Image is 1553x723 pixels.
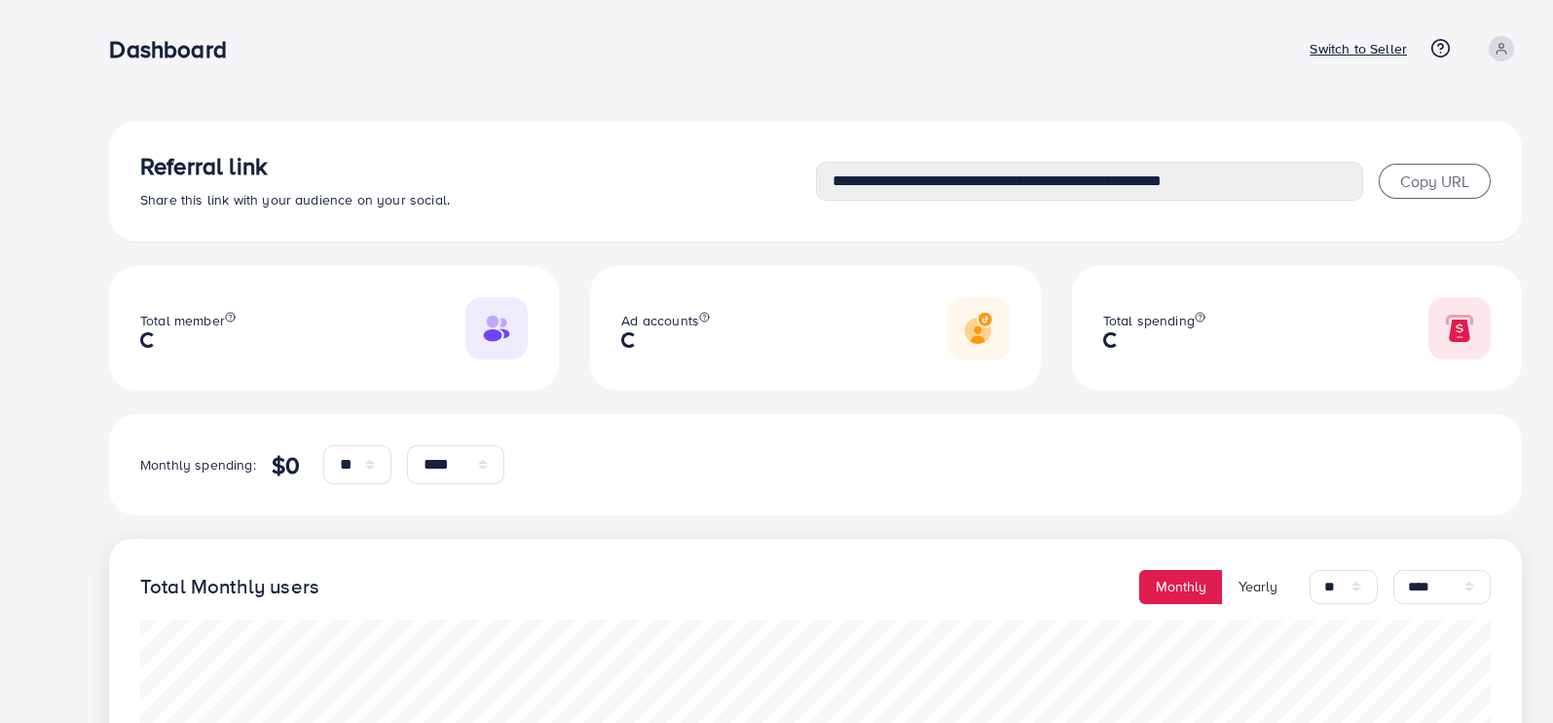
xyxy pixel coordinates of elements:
[140,152,816,180] h3: Referral link
[465,297,528,360] img: Responsive image
[947,297,1010,360] img: Responsive image
[140,575,319,599] h4: Total Monthly users
[1139,570,1223,604] button: Monthly
[1222,570,1294,604] button: Yearly
[140,190,450,209] span: Share this link with your audience on your social.
[1103,311,1195,330] span: Total spending
[621,311,699,330] span: Ad accounts
[109,35,241,63] h3: Dashboard
[1310,37,1407,60] p: Switch to Seller
[1400,171,1469,192] span: Copy URL
[1428,297,1491,360] img: Responsive image
[272,451,300,479] h4: $0
[1379,164,1491,199] button: Copy URL
[140,311,225,330] span: Total member
[140,453,256,476] p: Monthly spending:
